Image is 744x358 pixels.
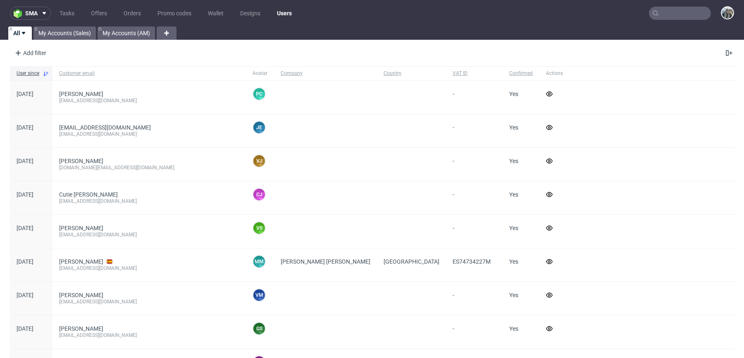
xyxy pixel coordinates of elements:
div: [EMAIL_ADDRESS][DOMAIN_NAME] [59,198,239,204]
a: All [8,26,32,40]
span: Country [384,70,439,77]
span: - [453,158,454,164]
div: [EMAIL_ADDRESS][DOMAIN_NAME] [59,231,239,238]
a: [PERSON_NAME] [59,325,103,332]
span: Yes [509,325,518,332]
a: My Accounts (AM) [98,26,155,40]
a: [PERSON_NAME] [59,91,103,97]
span: Yes [509,225,518,231]
figcaption: VS [253,222,265,234]
span: - [453,191,454,198]
figcaption: GS [253,323,265,334]
a: Cutie [PERSON_NAME] [59,191,118,198]
a: [PERSON_NAME] [59,258,103,265]
span: [PERSON_NAME] [PERSON_NAME] [281,258,370,265]
span: Yes [509,292,518,298]
a: [EMAIL_ADDRESS][DOMAIN_NAME] [59,124,151,131]
span: [GEOGRAPHIC_DATA] [384,258,439,265]
span: Yes [509,258,518,265]
a: Offers [86,7,112,20]
span: Yes [509,91,518,97]
span: - [453,292,454,298]
a: [PERSON_NAME] [59,292,103,298]
figcaption: je [253,122,265,133]
span: [DATE] [17,225,33,231]
a: [PERSON_NAME] [59,158,103,164]
span: Company [281,70,370,77]
span: [DATE] [17,191,33,198]
span: [DATE] [17,91,33,97]
span: Yes [509,191,518,198]
a: Promo codes [153,7,196,20]
a: Users [272,7,297,20]
a: Tasks [55,7,79,20]
span: - [453,124,454,131]
span: [DATE] [17,158,33,164]
div: [EMAIL_ADDRESS][DOMAIN_NAME] [59,265,239,272]
span: Avatar [253,70,267,77]
span: - [453,225,454,231]
div: [EMAIL_ADDRESS][DOMAIN_NAME] [59,298,239,305]
a: Orders [119,7,146,20]
span: [DATE] [17,292,33,298]
figcaption: PC [253,88,265,100]
a: [PERSON_NAME] [59,225,103,231]
span: Yes [509,158,518,164]
a: Wallet [203,7,229,20]
div: [EMAIL_ADDRESS][DOMAIN_NAME] [59,131,239,137]
button: sma [10,7,51,20]
span: ES74734227M [453,258,491,265]
span: Confirmed [509,70,533,77]
img: Zeniuk Magdalena [722,7,733,19]
div: [EMAIL_ADDRESS][DOMAIN_NAME] [59,332,239,339]
span: Yes [509,124,518,131]
span: User since [17,70,39,77]
div: Add filter [12,46,48,60]
span: - [453,91,454,97]
div: [EMAIL_ADDRESS][DOMAIN_NAME] [59,97,239,104]
span: [DATE] [17,258,33,265]
a: Designs [235,7,265,20]
span: sma [25,10,38,16]
span: [DATE] [17,325,33,332]
div: [DOMAIN_NAME][EMAIL_ADDRESS][DOMAIN_NAME] [59,164,239,171]
img: logo [14,9,25,18]
a: My Accounts (Sales) [33,26,96,40]
span: [DATE] [17,124,33,131]
figcaption: VJ [253,155,265,167]
span: Customer email [59,70,239,77]
figcaption: MM [253,256,265,267]
figcaption: CJ [253,189,265,200]
span: Actions [546,70,563,77]
figcaption: VM [253,289,265,301]
span: VAT ID [453,70,496,77]
span: - [453,325,454,332]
